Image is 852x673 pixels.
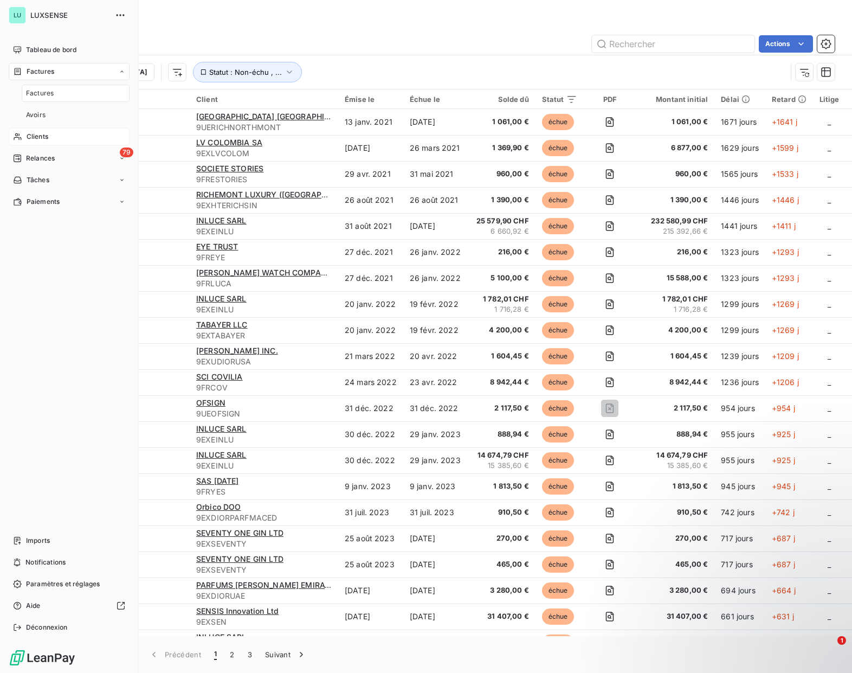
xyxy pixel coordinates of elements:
[338,447,403,473] td: 30 déc. 2022
[26,601,41,611] span: Aide
[828,534,831,543] span: _
[26,45,76,55] span: Tableau de bord
[643,507,708,518] span: 910,50 €
[196,554,283,563] span: SEVENTY ONE GIN LTD
[338,499,403,525] td: 31 juil. 2023
[475,143,529,153] span: 1 369,90 €
[120,148,133,157] span: 79
[542,166,575,182] span: échue
[403,630,468,656] td: 17 janv. 2024
[643,377,708,388] span: 8 942,44 €
[26,88,54,98] span: Factures
[403,161,468,187] td: 31 mai 2021
[828,508,831,517] span: _
[772,143,798,152] span: +1599 j
[590,95,630,104] div: PDF
[142,643,208,666] button: Précédent
[241,643,259,666] button: 3
[643,325,708,336] span: 4 200,00 €
[196,190,390,199] span: RICHEMONT LUXURY ([GEOGRAPHIC_DATA]) PTE LT
[403,109,468,135] td: [DATE]
[196,476,239,485] span: SAS [DATE]
[643,450,708,461] span: 14 674,79 CHF
[714,421,765,447] td: 955 jours
[338,395,403,421] td: 31 déc. 2022
[828,221,831,230] span: _
[542,504,575,521] span: échue
[196,346,278,355] span: [PERSON_NAME] INC.
[475,226,529,237] span: 6 660,92 €
[714,213,765,239] td: 1441 jours
[338,578,403,604] td: [DATE]
[772,508,795,517] span: +742 j
[338,109,403,135] td: 13 janv. 2021
[635,568,852,644] iframe: Intercom notifications message
[542,634,575,651] span: échue
[196,95,332,104] div: Client
[542,140,575,156] span: échue
[338,187,403,213] td: 26 août 2021
[475,460,529,471] span: 15 385,60 €
[9,41,130,59] a: Tableau de bord
[714,473,765,499] td: 945 jours
[26,579,100,589] span: Paramètres et réglages
[9,597,130,614] a: Aide
[338,317,403,343] td: 20 janv. 2022
[196,424,247,433] span: INLUCE SARL
[828,430,831,439] span: _
[592,35,754,53] input: Rechercher
[27,175,49,185] span: Tâches
[338,343,403,369] td: 21 mars 2022
[542,244,575,260] span: échue
[772,247,799,257] span: +1293 j
[772,195,799,204] span: +1446 j
[9,63,130,124] a: FacturesFacturesAvoirs
[828,273,831,283] span: _
[643,169,708,180] span: 960,00 €
[542,608,575,625] span: échue
[196,148,332,159] span: 9EXLVCOLOM
[772,403,795,413] span: +954 j
[27,132,48,142] span: Clients
[196,617,332,627] span: 9EXSEN
[26,110,46,120] span: Avoirs
[643,273,708,284] span: 15 588,00 €
[196,200,332,211] span: 9EXHTERICHSIN
[542,478,575,495] span: échue
[475,169,529,180] span: 960,00 €
[22,106,130,124] a: Avoirs
[475,611,529,622] span: 31 407,00 €
[714,187,765,213] td: 1446 jours
[542,452,575,469] span: échue
[714,552,765,578] td: 717 jours
[196,382,332,393] span: 9FRCOV
[196,591,332,601] span: 9EXDIORUAE
[403,604,468,630] td: [DATE]
[828,143,831,152] span: _
[475,429,529,440] span: 888,94 €
[714,499,765,525] td: 742 jours
[714,395,765,421] td: 954 jours
[410,95,462,104] div: Échue le
[772,377,799,387] span: +1206 j
[338,525,403,552] td: 25 août 2023
[338,135,403,161] td: [DATE]
[25,557,66,567] span: Notifications
[772,482,795,491] span: +945 j
[542,114,575,130] span: échue
[542,322,575,338] span: échue
[403,343,468,369] td: 20 avr. 2022
[27,197,60,207] span: Paiements
[196,434,332,445] span: 9EXEINLU
[196,632,247,642] span: INLUCE SARL
[9,193,130,210] a: Paiements
[196,408,332,419] span: 9UEOFSIGN
[772,325,799,335] span: +1269 j
[196,216,247,225] span: INLUCE SARL
[403,552,468,578] td: [DATE]
[714,369,765,395] td: 1236 jours
[196,356,332,367] span: 9EXUDIORUSA
[9,7,26,24] div: LU
[196,294,247,303] span: INLUCE SARL
[643,481,708,492] span: 1 813,50 €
